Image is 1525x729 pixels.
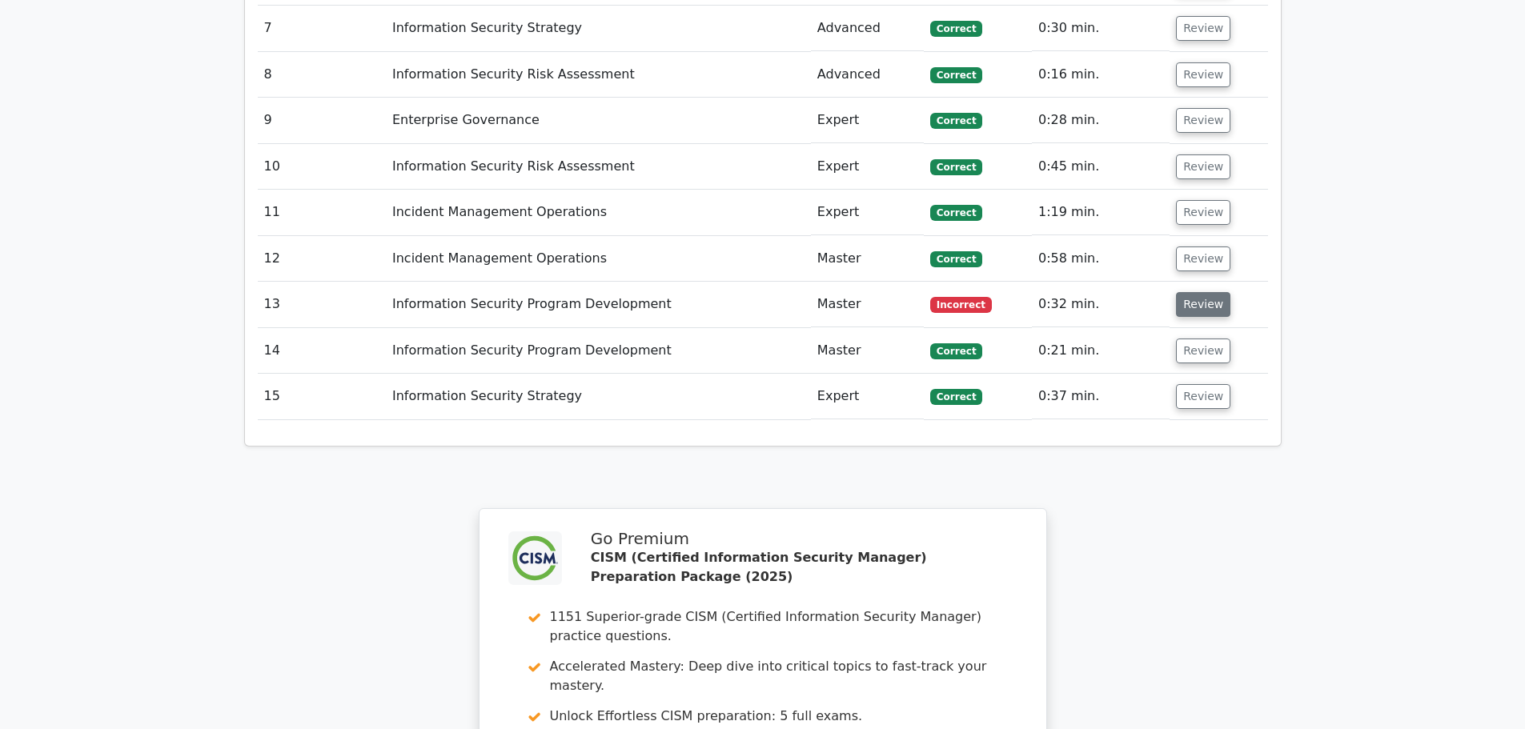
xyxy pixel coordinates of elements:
[1032,144,1170,190] td: 0:45 min.
[386,236,811,282] td: Incident Management Operations
[258,236,386,282] td: 12
[1032,236,1170,282] td: 0:58 min.
[386,144,811,190] td: Information Security Risk Assessment
[811,52,924,98] td: Advanced
[1032,98,1170,143] td: 0:28 min.
[811,374,924,419] td: Expert
[1032,374,1170,419] td: 0:37 min.
[258,374,386,419] td: 15
[811,282,924,327] td: Master
[386,374,811,419] td: Information Security Strategy
[1176,154,1230,179] button: Review
[930,343,982,359] span: Correct
[258,144,386,190] td: 10
[1032,6,1170,51] td: 0:30 min.
[258,6,386,51] td: 7
[930,67,982,83] span: Correct
[930,205,982,221] span: Correct
[1032,190,1170,235] td: 1:19 min.
[386,328,811,374] td: Information Security Program Development
[1032,328,1170,374] td: 0:21 min.
[811,98,924,143] td: Expert
[930,297,992,313] span: Incorrect
[386,6,811,51] td: Information Security Strategy
[386,282,811,327] td: Information Security Program Development
[1176,338,1230,363] button: Review
[930,389,982,405] span: Correct
[811,144,924,190] td: Expert
[1032,52,1170,98] td: 0:16 min.
[811,236,924,282] td: Master
[386,190,811,235] td: Incident Management Operations
[811,328,924,374] td: Master
[1176,200,1230,225] button: Review
[930,113,982,129] span: Correct
[930,159,982,175] span: Correct
[1176,108,1230,133] button: Review
[386,52,811,98] td: Information Security Risk Assessment
[811,6,924,51] td: Advanced
[258,328,386,374] td: 14
[930,21,982,37] span: Correct
[258,52,386,98] td: 8
[930,251,982,267] span: Correct
[811,190,924,235] td: Expert
[1032,282,1170,327] td: 0:32 min.
[1176,384,1230,409] button: Review
[1176,246,1230,271] button: Review
[258,190,386,235] td: 11
[258,98,386,143] td: 9
[1176,292,1230,317] button: Review
[258,282,386,327] td: 13
[386,98,811,143] td: Enterprise Governance
[1176,62,1230,87] button: Review
[1176,16,1230,41] button: Review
